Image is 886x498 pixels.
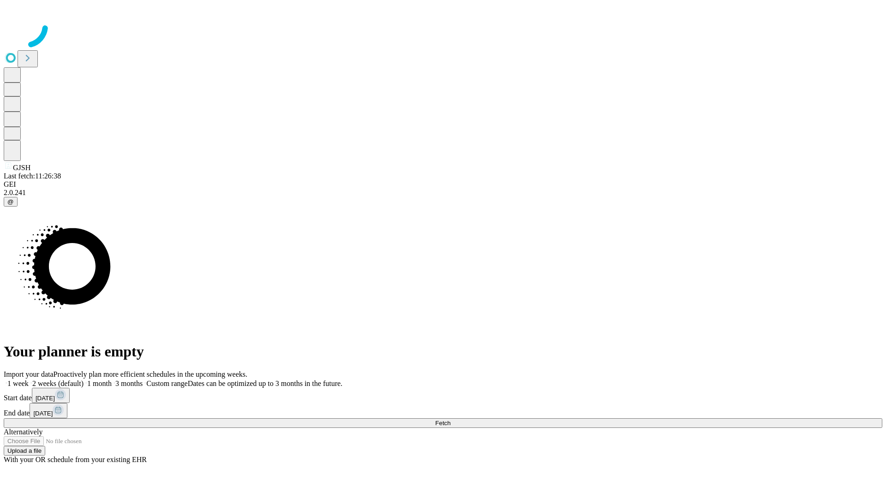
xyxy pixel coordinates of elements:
[32,379,84,387] span: 2 weeks (default)
[54,370,247,378] span: Proactively plan more efficient schedules in the upcoming weeks.
[4,403,882,418] div: End date
[30,403,67,418] button: [DATE]
[33,410,53,417] span: [DATE]
[4,370,54,378] span: Import your data
[146,379,187,387] span: Custom range
[188,379,342,387] span: Dates can be optimized up to 3 months in the future.
[4,189,882,197] div: 2.0.241
[13,164,30,172] span: GJSH
[4,197,18,207] button: @
[4,418,882,428] button: Fetch
[115,379,143,387] span: 3 months
[36,395,55,402] span: [DATE]
[87,379,112,387] span: 1 month
[4,343,882,360] h1: Your planner is empty
[4,172,61,180] span: Last fetch: 11:26:38
[32,388,70,403] button: [DATE]
[7,198,14,205] span: @
[4,388,882,403] div: Start date
[4,446,45,456] button: Upload a file
[4,428,42,436] span: Alternatively
[4,180,882,189] div: GEI
[4,456,147,463] span: With your OR schedule from your existing EHR
[435,420,450,427] span: Fetch
[7,379,29,387] span: 1 week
